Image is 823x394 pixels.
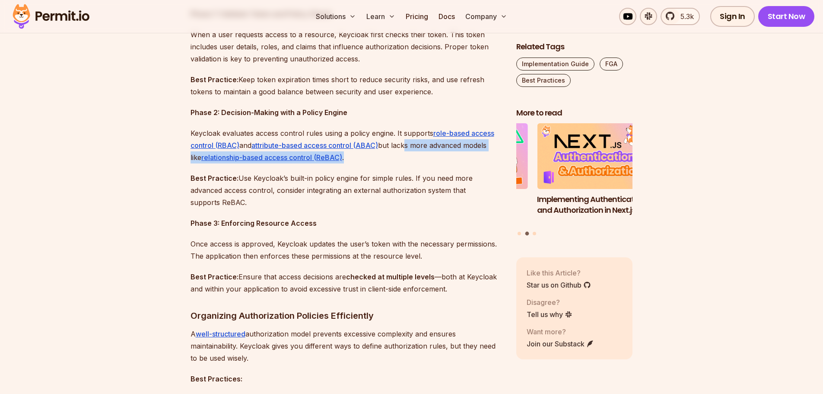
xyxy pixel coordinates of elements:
[191,108,347,117] strong: Phase 2: Decision-Making with a Policy Engine
[516,58,594,70] a: Implementation Guide
[191,127,502,163] p: Keycloak evaluates access control rules using a policy engine. It supports and but lacks more adv...
[191,309,502,323] h3: Organizing Authorization Policies Efficiently
[710,6,755,27] a: Sign In
[527,327,594,337] p: Want more?
[533,232,536,235] button: Go to slide 3
[312,8,359,25] button: Solutions
[516,108,633,119] h2: More to read
[462,8,511,25] button: Company
[516,42,633,52] h2: Related Tags
[435,8,458,25] a: Docs
[201,153,342,162] a: relationship-based access control (ReBAC)
[191,172,502,208] p: Use Keycloak’s built-in policy engine for simple rules. If you need more advanced access control,...
[191,129,494,150] a: role-based access control (RBAC)
[191,272,238,281] strong: Best Practice:
[411,124,528,227] li: 1 of 3
[251,141,378,150] a: attribute-based access control (ABAC)
[191,29,502,65] p: When a user requests access to a resource, Keycloak first checks their token. This token includes...
[191,328,502,364] p: A authorization model prevents excessive complexity and ensures maintainability. Keycloak gives y...
[363,8,399,25] button: Learn
[527,280,591,290] a: Star us on Github
[402,8,432,25] a: Pricing
[191,238,502,262] p: Once access is approved, Keycloak updates the user’s token with the necessary permissions. The ap...
[527,268,591,278] p: Like this Article?
[537,194,654,216] h3: Implementing Authentication and Authorization in Next.js
[516,124,633,237] div: Posts
[758,6,815,27] a: Start Now
[537,124,654,189] img: Implementing Authentication and Authorization in Next.js
[346,272,435,281] strong: checked at multiple levels
[191,75,238,84] strong: Best Practice:
[191,219,317,227] strong: Phase 3: Enforcing Resource Access
[661,8,700,25] a: 5.3k
[525,232,529,236] button: Go to slide 2
[675,11,694,22] span: 5.3k
[191,74,502,98] p: Keep token expiration times short to reduce security risks, and use refresh tokens to maintain a ...
[411,194,528,216] h3: Implementing Multi-Tenant RBAC in Nuxt.js
[516,74,571,87] a: Best Practices
[600,58,623,70] a: FGA
[9,2,93,31] img: Permit logo
[518,232,521,235] button: Go to slide 1
[191,375,242,383] strong: Best Practices:
[527,339,594,349] a: Join our Substack
[191,271,502,295] p: Ensure that access decisions are —both at Keycloak and within your application to avoid excessive...
[191,174,238,183] strong: Best Practice:
[196,330,245,338] a: well-structured
[537,124,654,227] a: Implementing Authentication and Authorization in Next.jsImplementing Authentication and Authoriza...
[527,297,572,308] p: Disagree?
[527,309,572,320] a: Tell us why
[537,124,654,227] li: 2 of 3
